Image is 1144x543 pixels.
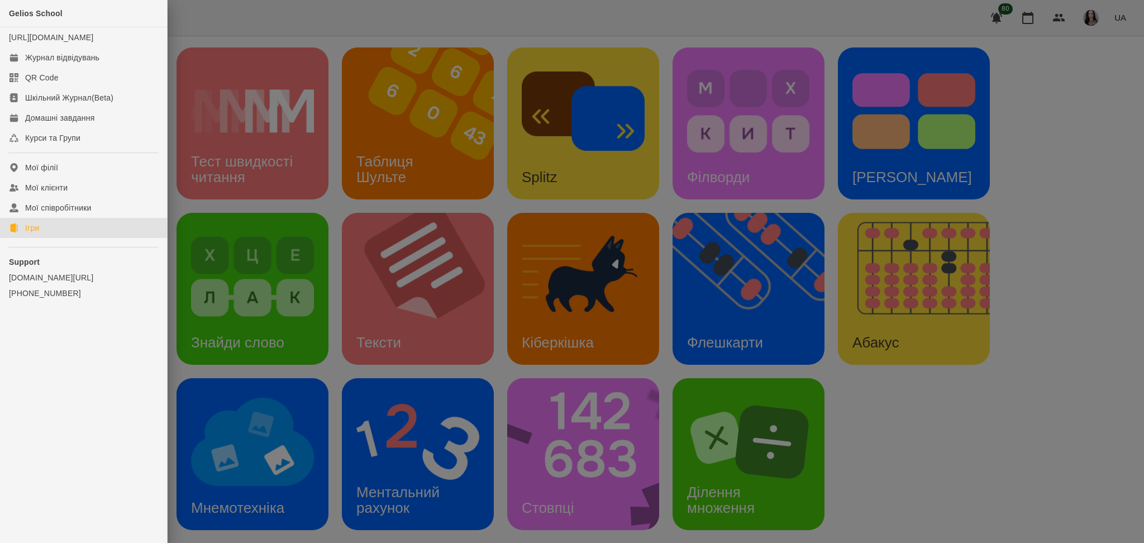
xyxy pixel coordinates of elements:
[25,222,39,234] div: Ігри
[9,9,63,18] span: Gelios School
[25,182,68,193] div: Мої клієнти
[25,162,58,173] div: Мої філії
[25,132,80,144] div: Курси та Групи
[25,92,113,103] div: Шкільний Журнал(Beta)
[25,52,99,63] div: Журнал відвідувань
[9,256,158,268] p: Support
[25,112,94,123] div: Домашні завдання
[9,33,93,42] a: [URL][DOMAIN_NAME]
[9,272,158,283] a: [DOMAIN_NAME][URL]
[25,202,92,213] div: Мої співробітники
[25,72,59,83] div: QR Code
[9,288,158,299] a: [PHONE_NUMBER]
